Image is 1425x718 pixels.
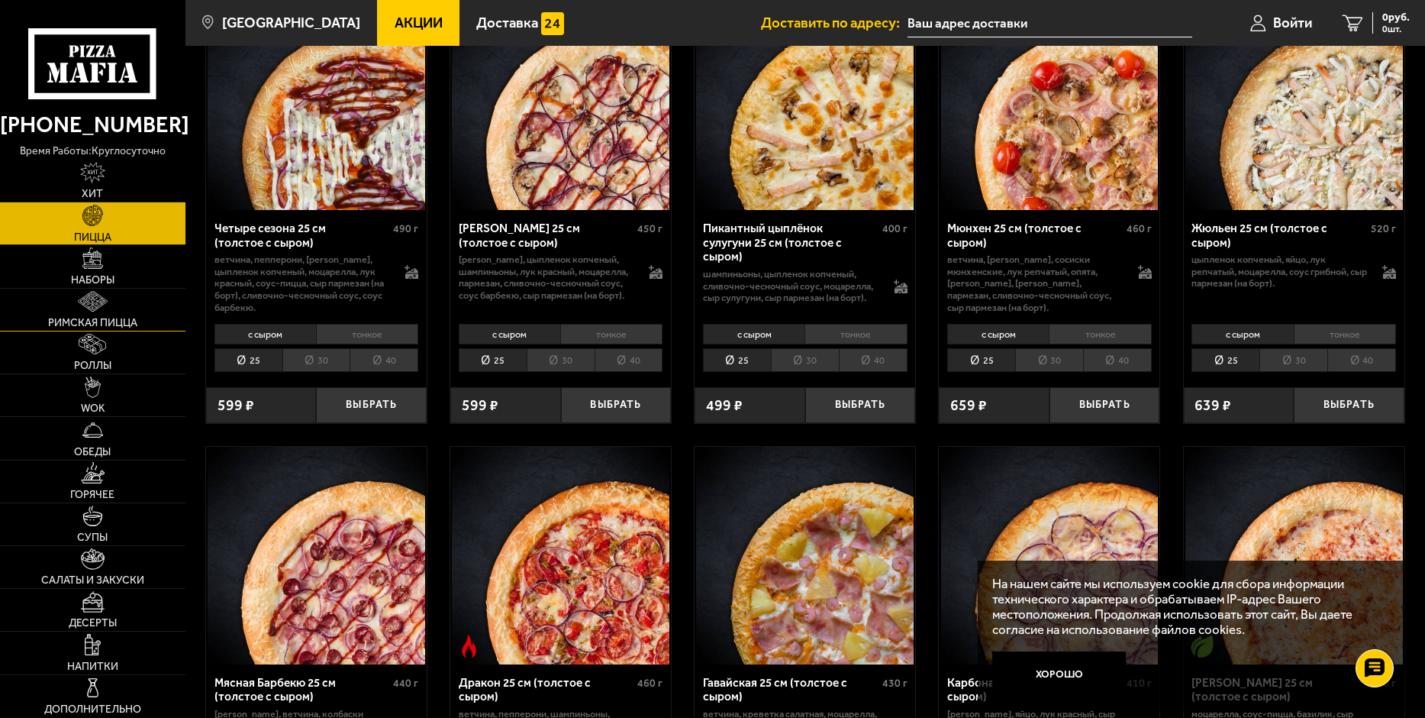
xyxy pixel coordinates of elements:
[450,447,671,665] a: Острое блюдоДракон 25 см (толстое с сыром)
[71,275,114,286] span: Наборы
[218,398,254,412] span: 599 ₽
[316,324,418,345] li: тонкое
[992,652,1126,696] button: Хорошо
[214,676,390,704] div: Мясная Барбекю 25 см (толстое с сыром)
[950,398,987,412] span: 659 ₽
[282,348,350,372] li: 30
[1382,12,1410,23] span: 0 руб.
[1184,447,1404,665] a: Вегетарианское блюдоМаргарита 25 см (толстое с сыром)
[214,222,390,250] div: Четыре сезона 25 см (толстое с сыром)
[1382,24,1410,34] span: 0 шт.
[44,704,141,715] span: Дополнительно
[839,348,908,372] li: 40
[222,16,360,31] span: [GEOGRAPHIC_DATA]
[69,618,117,629] span: Десерты
[316,387,427,424] button: Выбрать
[476,16,538,31] span: Доставка
[81,403,105,414] span: WOK
[459,348,527,372] li: 25
[527,348,595,372] li: 30
[703,676,879,704] div: Гавайская 25 см (толстое с сыром)
[706,398,743,412] span: 499 ₽
[761,16,908,31] span: Доставить по адресу:
[703,222,879,264] div: Пикантный цыплёнок сулугуни 25 см (толстое с сыром)
[393,677,418,690] span: 440 г
[74,447,111,458] span: Обеды
[208,447,425,665] img: Мясная Барбекю 25 см (толстое с сыром)
[1273,16,1312,31] span: Войти
[805,387,916,424] button: Выбрать
[459,254,634,301] p: [PERSON_NAME], цыпленок копченый, шампиньоны, лук красный, моцарелла, пармезан, сливочно-чесночны...
[637,677,663,690] span: 460 г
[939,447,1159,665] a: Карбонара 25 см (толстое с сыром)
[560,324,663,345] li: тонкое
[696,447,914,665] img: Гавайская 25 см (толстое с сыром)
[1371,222,1396,235] span: 520 г
[561,387,672,424] button: Выбрать
[771,348,839,372] li: 30
[541,12,563,34] img: 15daf4d41897b9f0e9f617042186c801.svg
[992,576,1381,638] p: На нашем сайте мы используем cookie для сбора информации технического характера и обрабатываем IP...
[1083,348,1152,372] li: 40
[462,398,498,412] span: 599 ₽
[882,677,908,690] span: 430 г
[452,447,669,665] img: Дракон 25 см (толстое с сыром)
[77,532,108,543] span: Супы
[459,676,634,704] div: Дракон 25 см (толстое с сыром)
[941,447,1159,665] img: Карбонара 25 см (толстое с сыром)
[703,348,771,372] li: 25
[882,222,908,235] span: 400 г
[459,324,560,345] li: с сыром
[459,222,634,250] div: [PERSON_NAME] 25 см (толстое с сыром)
[947,348,1015,372] li: 25
[637,222,663,235] span: 450 г
[1327,348,1396,372] li: 40
[1294,324,1396,345] li: тонкое
[1294,387,1404,424] button: Выбрать
[804,324,907,345] li: тонкое
[206,447,427,665] a: Мясная Барбекю 25 см (толстое с сыром)
[695,447,915,665] a: Гавайская 25 см (толстое с сыром)
[947,324,1049,345] li: с сыром
[214,348,282,372] li: 25
[1015,348,1083,372] li: 30
[1191,324,1293,345] li: с сыром
[1191,348,1259,372] li: 25
[1191,254,1367,289] p: цыпленок копченый, яйцо, лук репчатый, моцарелла, соус грибной, сыр пармезан (на борт).
[1127,222,1152,235] span: 460 г
[214,324,316,345] li: с сыром
[1259,348,1327,372] li: 30
[74,232,111,243] span: Пицца
[74,361,111,371] span: Роллы
[1185,447,1403,665] img: Маргарита 25 см (толстое с сыром)
[703,324,804,345] li: с сыром
[458,635,480,657] img: Острое блюдо
[350,348,418,372] li: 40
[395,16,443,31] span: Акции
[41,575,144,586] span: Салаты и закуски
[595,348,663,372] li: 40
[947,254,1123,313] p: ветчина, [PERSON_NAME], сосиски мюнхенские, лук репчатый, опята, [PERSON_NAME], [PERSON_NAME], па...
[67,661,118,672] span: Напитки
[1191,222,1367,250] div: Жюльен 25 см (толстое с сыром)
[908,9,1192,37] input: Ваш адрес доставки
[947,676,1123,704] div: Карбонара 25 см (толстое с сыром)
[82,189,103,199] span: Хит
[1049,324,1151,345] li: тонкое
[214,254,390,313] p: ветчина, пепперони, [PERSON_NAME], цыпленок копченый, моцарелла, лук красный, соус-пицца, сыр пар...
[703,268,879,304] p: шампиньоны, цыпленок копченый, сливочно-чесночный соус, моцарелла, сыр сулугуни, сыр пармезан (на...
[393,222,418,235] span: 490 г
[947,222,1123,250] div: Мюнхен 25 см (толстое с сыром)
[48,318,137,328] span: Римская пицца
[70,490,114,500] span: Горячее
[1049,387,1160,424] button: Выбрать
[1194,398,1231,412] span: 639 ₽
